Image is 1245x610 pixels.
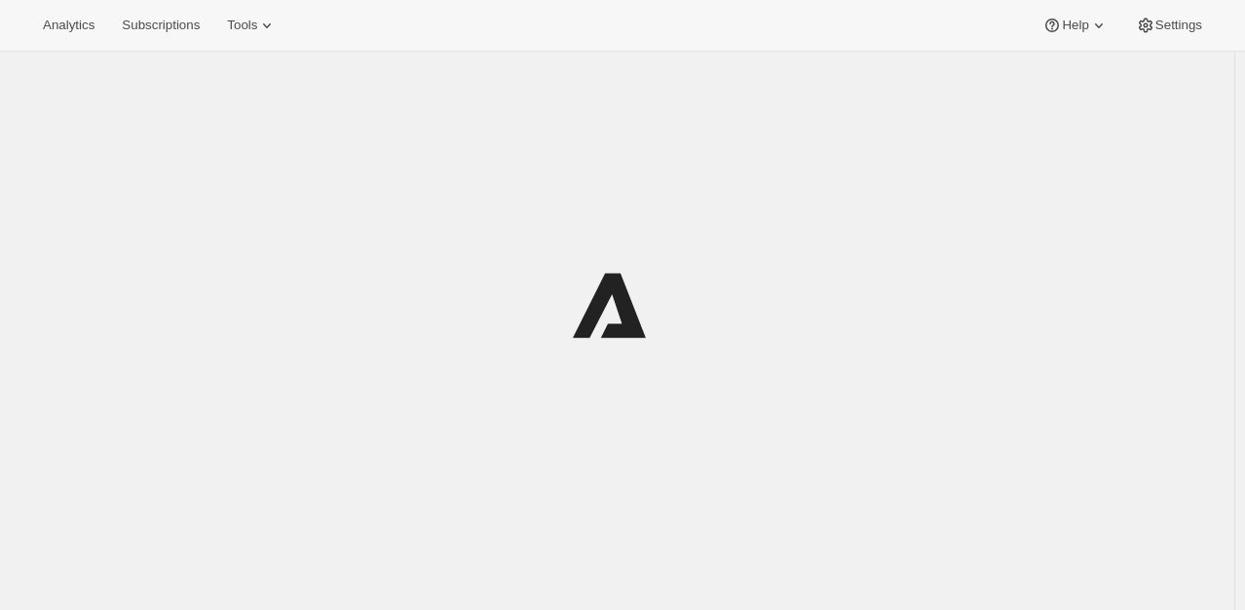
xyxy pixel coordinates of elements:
span: Tools [227,18,257,33]
span: Analytics [43,18,94,33]
button: Help [1031,12,1119,39]
button: Analytics [31,12,106,39]
button: Settings [1124,12,1214,39]
button: Subscriptions [110,12,211,39]
span: Settings [1155,18,1202,33]
span: Help [1062,18,1088,33]
button: Tools [215,12,288,39]
span: Subscriptions [122,18,200,33]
